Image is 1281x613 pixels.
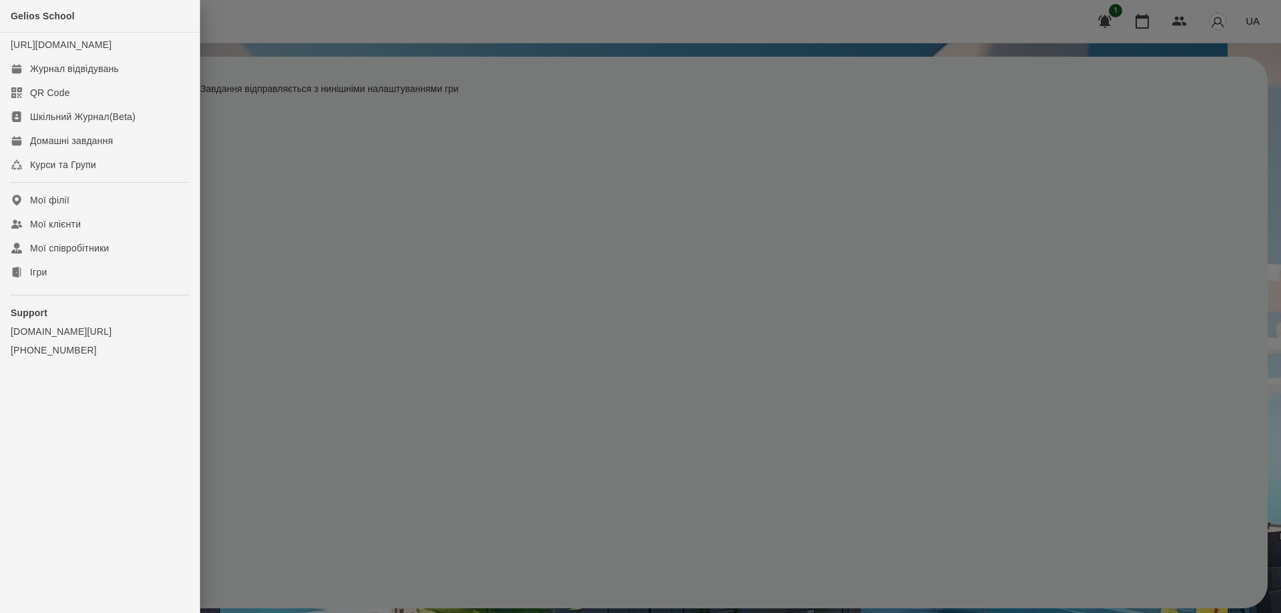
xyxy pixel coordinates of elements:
span: Gelios School [11,11,75,21]
div: Курси та Групи [30,158,96,171]
div: Мої філії [30,193,69,207]
a: [DOMAIN_NAME][URL] [11,325,189,338]
a: [PHONE_NUMBER] [11,344,189,357]
div: QR Code [30,86,70,99]
div: Ігри [30,265,47,279]
p: Support [11,306,189,320]
div: Мої клієнти [30,217,81,231]
div: Мої співробітники [30,241,109,255]
div: Шкільний Журнал(Beta) [30,110,135,123]
div: Домашні завдання [30,134,113,147]
div: Журнал відвідувань [30,62,119,75]
a: [URL][DOMAIN_NAME] [11,39,111,50]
